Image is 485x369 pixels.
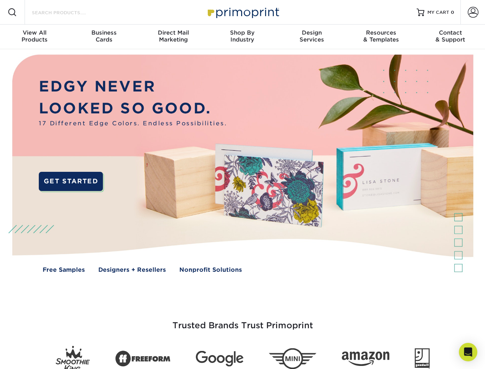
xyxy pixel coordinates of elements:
a: Direct MailMarketing [139,25,208,49]
h3: Trusted Brands Trust Primoprint [18,302,467,340]
div: Open Intercom Messenger [459,343,477,361]
a: Designers + Resellers [98,266,166,274]
img: Goodwill [415,348,430,369]
input: SEARCH PRODUCTS..... [31,8,106,17]
a: Resources& Templates [346,25,415,49]
div: & Templates [346,29,415,43]
span: Design [277,29,346,36]
img: Google [196,351,243,367]
span: Contact [416,29,485,36]
div: Industry [208,29,277,43]
a: BusinessCards [69,25,138,49]
span: Resources [346,29,415,36]
p: LOOKED SO GOOD. [39,98,227,120]
img: Primoprint [204,4,281,20]
span: Shop By [208,29,277,36]
span: 17 Different Edge Colors. Endless Possibilities. [39,119,227,128]
a: GET STARTED [39,172,103,191]
iframe: Google Customer Reviews [2,346,65,366]
div: & Support [416,29,485,43]
a: Contact& Support [416,25,485,49]
span: 0 [451,10,454,15]
img: Amazon [342,352,389,366]
div: Cards [69,29,138,43]
p: EDGY NEVER [39,76,227,98]
a: DesignServices [277,25,346,49]
span: MY CART [427,9,449,16]
div: Marketing [139,29,208,43]
span: Business [69,29,138,36]
a: Free Samples [43,266,85,274]
div: Services [277,29,346,43]
a: Shop ByIndustry [208,25,277,49]
a: Nonprofit Solutions [179,266,242,274]
span: Direct Mail [139,29,208,36]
